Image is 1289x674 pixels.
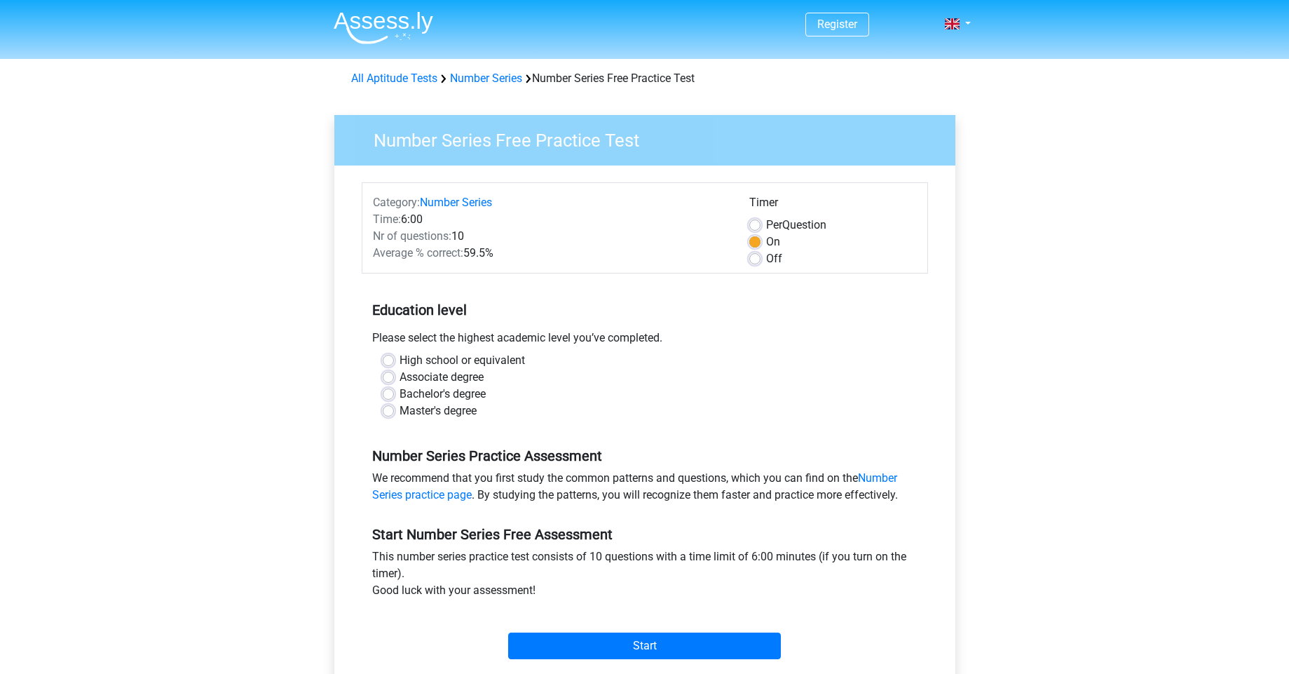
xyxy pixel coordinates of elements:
label: Associate degree [400,369,484,386]
h5: Number Series Practice Assessment [372,447,918,464]
span: Average % correct: [373,246,463,260]
a: Number Series [450,72,522,85]
span: Per [766,218,782,231]
label: Bachelor's degree [400,386,486,403]
div: 10 [362,228,739,245]
div: This number series practice test consists of 10 questions with a time limit of 6:00 minutes (if y... [362,548,928,605]
input: Start [508,633,781,659]
label: On [766,234,780,250]
label: Master's degree [400,403,477,419]
span: Time: [373,213,401,226]
a: Register [817,18,857,31]
label: Question [766,217,826,234]
span: Nr of questions: [373,229,451,243]
label: Off [766,250,782,267]
a: Number Series practice page [372,471,897,501]
a: All Aptitude Tests [351,72,437,85]
label: High school or equivalent [400,352,525,369]
div: Timer [749,194,917,217]
img: Assessly [334,11,433,44]
h3: Number Series Free Practice Test [357,124,945,151]
div: Please select the highest academic level you’ve completed. [362,330,928,352]
div: 6:00 [362,211,739,228]
h5: Start Number Series Free Assessment [372,526,918,543]
h5: Education level [372,296,918,324]
div: Number Series Free Practice Test [346,70,944,87]
div: We recommend that you first study the common patterns and questions, which you can find on the . ... [362,470,928,509]
a: Number Series [420,196,492,209]
div: 59.5% [362,245,739,262]
span: Category: [373,196,420,209]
